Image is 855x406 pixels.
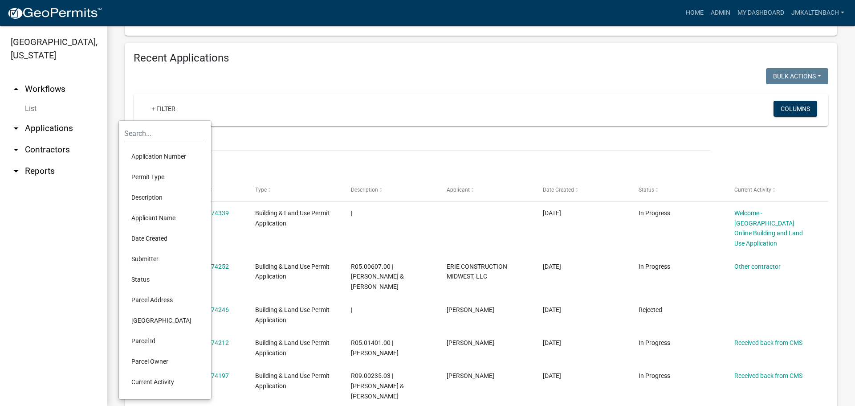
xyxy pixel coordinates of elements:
a: Other contractor [734,263,781,270]
h4: Recent Applications [134,52,828,65]
a: Home [682,4,707,21]
datatable-header-cell: Description [342,180,438,201]
input: Search... [124,124,206,143]
button: Columns [774,101,817,117]
span: Description [351,187,378,193]
datatable-header-cell: Current Activity [726,180,822,201]
span: Status [639,187,654,193]
span: Mary Honermann [447,372,494,379]
span: 09/05/2025 [543,372,561,379]
li: Date Created [124,228,206,249]
span: Building & Land Use Permit Application [255,306,330,324]
span: | [351,209,352,217]
span: In Progress [639,339,670,346]
datatable-header-cell: Date Created [534,180,630,201]
span: Building & Land Use Permit Application [255,372,330,390]
a: Welcome - [GEOGRAPHIC_DATA] Online Building and Land Use Application [734,209,803,247]
datatable-header-cell: Status [630,180,726,201]
li: Current Activity [124,372,206,392]
i: arrow_drop_up [11,84,21,94]
datatable-header-cell: Type [247,180,342,201]
li: Description [124,187,206,208]
a: jmkaltenbach [788,4,848,21]
span: 09/05/2025 [543,306,561,313]
a: + Filter [144,101,183,117]
a: My Dashboard [734,4,788,21]
span: R05.01401.00 | BRYANT L DICK [351,339,399,357]
span: 09/05/2025 [543,339,561,346]
a: Received back from CMS [734,372,802,379]
i: arrow_drop_down [11,144,21,155]
li: Application Number [124,146,206,167]
span: 09/05/2025 [543,263,561,270]
span: Natasha Neumann [447,306,494,313]
span: R05.00607.00 | KARL E & MARGARET POPPELREITER [351,263,404,291]
li: Parcel Id [124,331,206,351]
button: Bulk Actions [766,68,828,84]
datatable-header-cell: Applicant [438,180,534,201]
span: Building & Land Use Permit Application [255,263,330,280]
span: Building & Land Use Permit Application [255,209,330,227]
span: Applicant [447,187,470,193]
span: Rejected [639,306,662,313]
li: Applicant Name [124,208,206,228]
span: Current Activity [734,187,771,193]
li: Status [124,269,206,290]
li: Permit Type [124,167,206,187]
li: Parcel Owner [124,351,206,372]
span: Building & Land Use Permit Application [255,339,330,357]
span: 09/05/2025 [543,209,561,217]
span: ERIE CONSTRUCTION MIDWEST, LLC [447,263,507,280]
span: R09.00235.03 | PAUL & MARY HONERMANN [351,372,404,400]
span: In Progress [639,372,670,379]
span: Type [255,187,267,193]
a: Admin [707,4,734,21]
input: Search for applications [134,133,710,152]
span: Date Created [543,187,574,193]
span: Bryant Dick [447,339,494,346]
span: In Progress [639,209,670,217]
li: Parcel Address [124,290,206,310]
span: In Progress [639,263,670,270]
li: [GEOGRAPHIC_DATA] [124,310,206,331]
li: Submitter [124,249,206,269]
a: Received back from CMS [734,339,802,346]
i: arrow_drop_down [11,123,21,134]
span: | [351,306,352,313]
i: arrow_drop_down [11,166,21,176]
